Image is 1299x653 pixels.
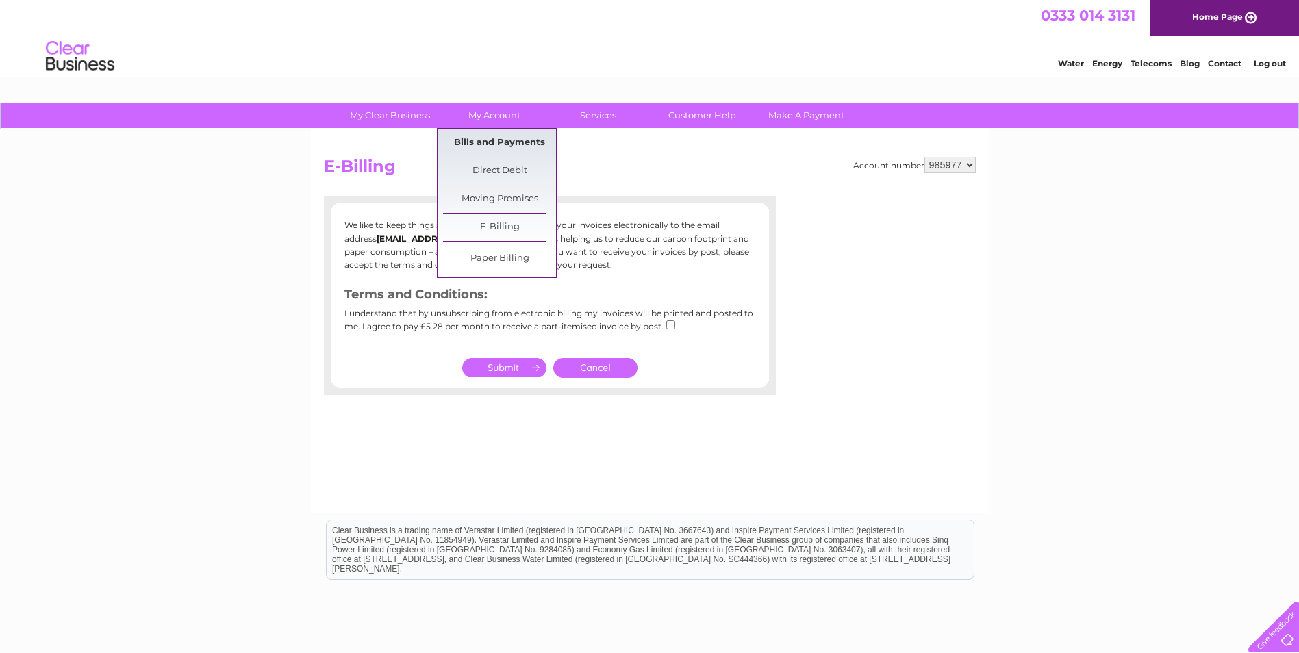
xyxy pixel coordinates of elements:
a: Bills and Payments [443,129,556,157]
p: We like to keep things simple. You currently receive your invoices electronically to the email ad... [344,218,755,271]
a: Contact [1208,58,1241,68]
div: Account number [853,157,976,173]
a: Telecoms [1131,58,1172,68]
a: My Account [438,103,551,128]
a: Blog [1180,58,1200,68]
a: Customer Help [646,103,759,128]
a: Make A Payment [750,103,863,128]
b: [EMAIL_ADDRESS][DOMAIN_NAME] [377,233,529,244]
div: I understand that by unsubscribing from electronic billing my invoices will be printed and posted... [344,309,755,341]
h3: Terms and Conditions: [344,285,755,309]
a: Log out [1254,58,1286,68]
img: logo.png [45,36,115,77]
div: Clear Business is a trading name of Verastar Limited (registered in [GEOGRAPHIC_DATA] No. 3667643... [327,8,974,66]
a: Services [542,103,655,128]
h2: E-Billing [324,157,976,183]
a: Paper Billing [443,245,556,272]
a: Energy [1092,58,1122,68]
a: Moving Premises [443,185,556,213]
a: Cancel [553,358,638,378]
a: Direct Debit [443,157,556,185]
a: Water [1058,58,1084,68]
input: Submit [462,358,546,377]
a: E-Billing [443,214,556,241]
a: 0333 014 3131 [1041,7,1135,24]
a: My Clear Business [333,103,446,128]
